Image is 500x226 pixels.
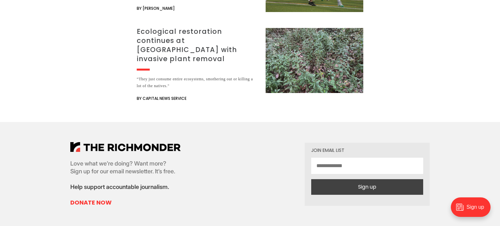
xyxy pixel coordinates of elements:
p: Help support accountable journalism. [70,183,181,191]
button: Sign up [311,179,423,195]
p: Love what we’re doing? Want more? Sign up for our email newsletter. It’s free. [70,160,181,175]
div: Join email list [311,148,423,153]
a: Ecological restoration continues at [GEOGRAPHIC_DATA] with invasive plant removal “They just cons... [137,28,363,102]
a: Donate Now [70,199,181,206]
iframe: portal-trigger [445,194,500,226]
img: Ecological restoration continues at Chapel Island with invasive plant removal [266,28,363,93]
h3: Ecological restoration continues at [GEOGRAPHIC_DATA] with invasive plant removal [137,27,258,63]
div: “They just consume entire ecosystems, smothering out or killing a lot of the natives." [137,76,258,89]
span: By [PERSON_NAME] [137,5,175,12]
span: By Capital News Service [137,95,187,102]
img: The Richmonder Logo [70,142,181,152]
